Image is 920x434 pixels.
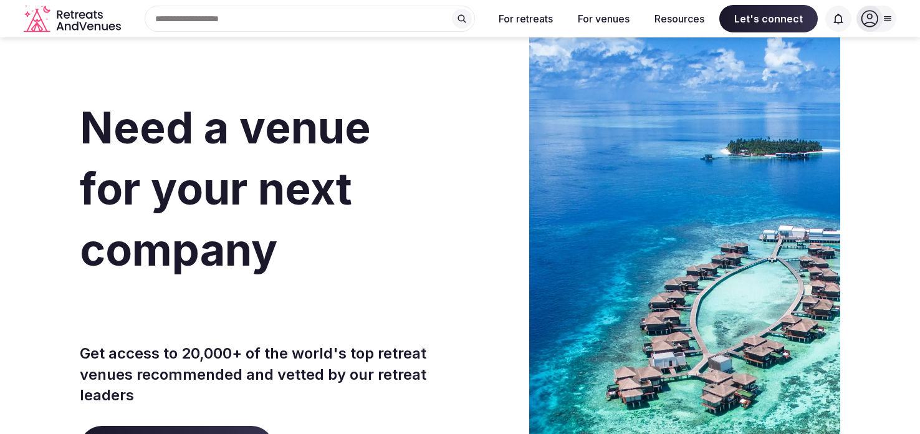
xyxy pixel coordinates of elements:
span: Need a venue for your next company [80,101,371,276]
button: For retreats [489,5,563,32]
span: Let's connect [719,5,818,32]
p: Get access to 20,000+ of the world's top retreat venues recommended and vetted by our retreat lea... [80,343,455,406]
svg: Retreats and Venues company logo [24,5,123,33]
a: Visit the homepage [24,5,123,33]
button: Resources [644,5,714,32]
button: For venues [568,5,640,32]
